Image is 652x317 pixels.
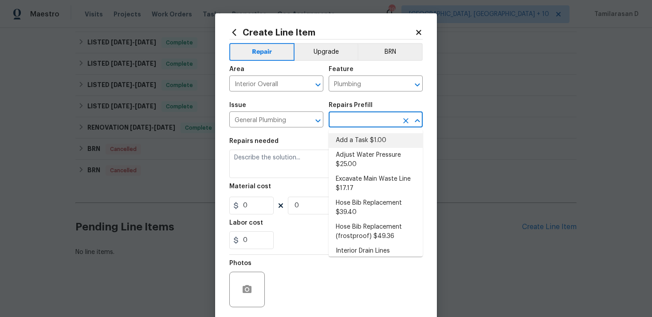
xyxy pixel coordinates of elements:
button: Open [411,79,424,91]
h5: Labor cost [229,220,263,226]
button: Repair [229,43,295,61]
li: Excavate Main Waste Line $17.17 [329,172,423,196]
h5: Feature [329,66,353,72]
button: Clear [400,115,412,127]
h5: Area [229,66,244,72]
button: Open [312,115,324,127]
li: Adjust Water Pressure $25.00 [329,148,423,172]
h5: Issue [229,102,246,108]
button: BRN [357,43,423,61]
li: Hose Bib Replacement (frostproof) $49.36 [329,220,423,244]
button: Upgrade [295,43,358,61]
button: Open [312,79,324,91]
h5: Repairs needed [229,138,279,144]
li: Interior Drain Lines (snake/clean) $34.25 [329,244,423,268]
h5: Material cost [229,183,271,190]
li: Hose Bib Replacement $39.40 [329,196,423,220]
button: Close [411,115,424,127]
h2: Create Line Item [229,28,415,37]
h5: Photos [229,260,251,266]
li: Add a Task $1.00 [329,133,423,148]
h5: Repairs Prefill [329,102,373,108]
